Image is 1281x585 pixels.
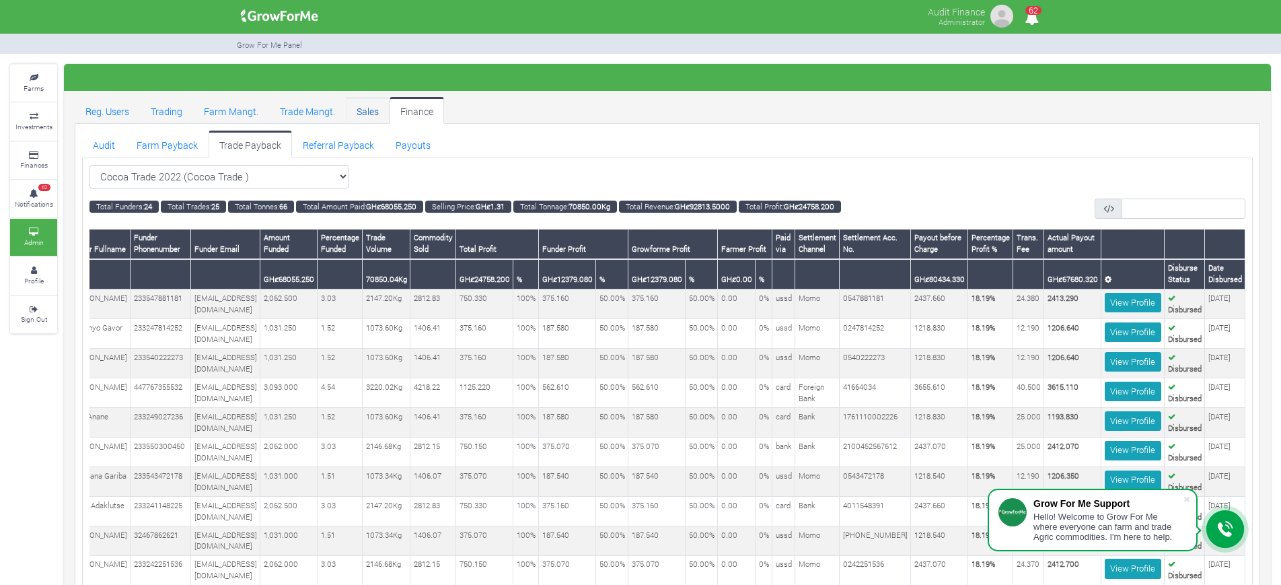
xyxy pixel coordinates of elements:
[260,438,318,467] td: 2,062.000
[260,259,318,289] th: GHȼ68055.250
[539,438,596,467] td: 375.070
[1105,471,1161,490] a: View Profile
[410,467,456,497] td: 1406.07
[456,497,513,526] td: 750.330
[718,408,756,438] td: 0.00
[686,467,718,497] td: 50.00%
[596,526,628,556] td: 50.00%
[296,201,423,213] small: Total Amount Paid:
[456,229,539,259] th: Total Profit
[596,497,628,526] td: 50.00%
[456,349,513,378] td: 375.160
[410,438,456,467] td: 2812.15
[596,319,628,349] td: 50.00%
[795,526,840,556] td: Momo
[131,378,191,408] td: 447767355532
[410,378,456,408] td: 4218.22
[131,408,191,438] td: 233249027236
[65,408,131,438] td: Papa Anane
[1168,441,1202,462] b: Disbursed
[191,497,260,526] td: [EMAIL_ADDRESS][DOMAIN_NAME]
[410,408,456,438] td: 1406.41
[191,378,260,408] td: [EMAIL_ADDRESS][DOMAIN_NAME]
[1013,349,1044,378] td: 12.190
[456,289,513,319] td: 750.330
[772,378,795,408] td: card
[795,378,840,408] td: Foreign Bank
[840,378,911,408] td: 41664034
[65,526,131,556] td: [PERSON_NAME] Addai
[795,438,840,467] td: Bank
[686,259,718,289] th: %
[1105,293,1161,312] a: View Profile
[131,349,191,378] td: 233540222273
[1105,352,1161,372] a: View Profile
[1205,467,1245,497] td: [DATE]
[456,526,513,556] td: 375.070
[65,497,131,526] td: Bright Adaklutse
[1013,467,1044,497] td: 12.190
[686,497,718,526] td: 50.00%
[1105,322,1161,342] a: View Profile
[237,40,302,50] small: Grow For Me Panel
[718,259,756,289] th: GHȼ0.00
[318,526,363,556] td: 1.51
[456,467,513,497] td: 375.070
[363,259,410,289] th: 70850.04Kg
[972,352,995,362] b: 18.19%
[972,322,995,333] b: 18.19%
[911,497,968,526] td: 2437.660
[513,438,539,467] td: 100%
[840,229,911,259] th: Settlement Acc. No.
[513,526,539,556] td: 100%
[1048,293,1078,303] b: 2413.290
[972,411,995,421] b: 18.19%
[410,526,456,556] td: 1406.07
[279,201,287,211] b: 66
[686,319,718,349] td: 50.00%
[756,497,772,526] td: 0%
[269,97,346,124] a: Trade Mangt.
[686,408,718,438] td: 50.00%
[840,526,911,556] td: [PHONE_NUMBER]
[1013,229,1044,259] th: Trans. Fee
[65,378,131,408] td: [PERSON_NAME]
[24,276,44,285] small: Profile
[191,319,260,349] td: [EMAIL_ADDRESS][DOMAIN_NAME]
[795,289,840,319] td: Momo
[1044,259,1101,289] th: GHȼ67680.320
[513,289,539,319] td: 100%
[191,438,260,467] td: [EMAIL_ADDRESS][DOMAIN_NAME]
[260,408,318,438] td: 1,031.250
[15,199,53,209] small: Notifications
[209,131,292,158] a: Trade Payback
[191,349,260,378] td: [EMAIL_ADDRESS][DOMAIN_NAME]
[89,201,159,213] small: Total Funders:
[539,319,596,349] td: 187.580
[911,438,968,467] td: 2437.070
[191,229,260,259] th: Funder Email
[456,378,513,408] td: 1125.220
[756,259,772,289] th: %
[260,467,318,497] td: 1,031.000
[1168,382,1202,403] b: Disbursed
[10,180,57,217] a: 62 Notifications
[772,438,795,467] td: bank
[10,296,57,333] a: Sign Out
[161,201,226,213] small: Total Trades:
[318,408,363,438] td: 1.52
[539,349,596,378] td: 187.580
[10,257,57,294] a: Profile
[756,289,772,319] td: 0%
[756,526,772,556] td: 0%
[968,229,1013,259] th: Percentage Profit %
[363,289,410,319] td: 2147.20Kg
[191,467,260,497] td: [EMAIL_ADDRESS][DOMAIN_NAME]
[65,289,131,319] td: [PERSON_NAME]
[539,497,596,526] td: 375.160
[318,467,363,497] td: 1.51
[840,467,911,497] td: 0543472178
[38,184,50,192] span: 62
[236,3,323,30] img: growforme image
[619,201,737,213] small: Total Revenue:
